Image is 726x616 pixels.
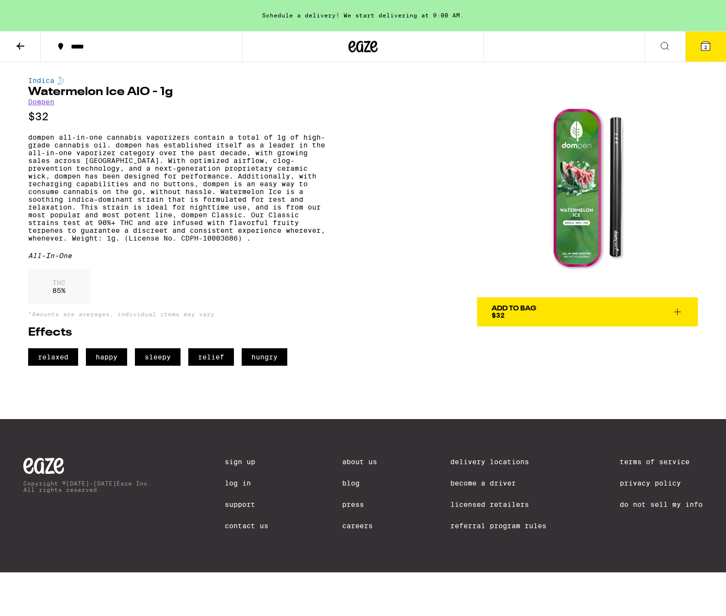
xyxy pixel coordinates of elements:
a: Contact Us [225,522,268,530]
span: 2 [704,44,707,50]
p: Copyright © [DATE]-[DATE] Eaze Inc. All rights reserved. [23,480,151,493]
a: Privacy Policy [620,479,703,487]
span: $32 [492,311,505,319]
img: Dompen - Watermelon Ice AIO - 1g [477,77,698,297]
div: Indica [28,77,330,84]
span: hungry [242,348,287,366]
div: 85 % [28,269,90,304]
button: 2 [685,32,726,62]
p: dompen all-in-one cannabis vaporizers contain a total of 1g of high-grade cannabis oil. dompen ha... [28,133,330,242]
span: relief [188,348,234,366]
p: *Amounts are averages, individual items may vary. [28,311,330,317]
div: All-In-One [28,252,330,259]
a: Blog [342,479,377,487]
a: Log In [225,479,268,487]
a: Dompen [28,98,54,106]
span: relaxed [28,348,78,366]
h2: Effects [28,327,330,339]
a: Sign Up [225,458,268,466]
a: Licensed Retailers [450,501,546,508]
h1: Watermelon Ice AIO - 1g [28,86,330,98]
p: $32 [28,111,330,123]
a: Careers [342,522,377,530]
a: Become a Driver [450,479,546,487]
p: THC [52,279,66,287]
a: Delivery Locations [450,458,546,466]
span: sleepy [135,348,181,366]
a: Referral Program Rules [450,522,546,530]
div: Add To Bag [492,305,536,312]
span: happy [86,348,127,366]
button: Add To Bag$32 [477,297,698,326]
a: Do Not Sell My Info [620,501,703,508]
a: About Us [342,458,377,466]
img: indicaColor.svg [58,77,64,84]
a: Terms of Service [620,458,703,466]
a: Support [225,501,268,508]
a: Press [342,501,377,508]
